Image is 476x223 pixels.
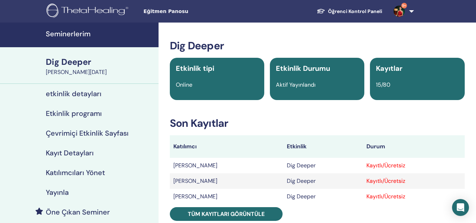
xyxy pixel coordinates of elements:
td: [PERSON_NAME] [170,189,283,204]
td: Dig Deeper [283,189,363,204]
img: logo.png [47,4,131,19]
td: [PERSON_NAME] [170,158,283,173]
span: Kayıtlar [376,64,402,73]
h4: Çevrimiçi Etkinlik Sayfası [46,129,129,137]
span: Tüm kayıtları görüntüle [188,210,265,218]
th: Etkinlik [283,135,363,158]
span: Aktif Yayınlandı [276,81,316,88]
span: Etkinlik tipi [176,64,214,73]
th: Durum [363,135,465,158]
h3: Son Kayıtlar [170,117,465,130]
img: default.jpg [394,6,405,17]
div: [PERSON_NAME][DATE] [46,68,154,76]
span: Eğitmen Panosu [143,8,249,15]
th: Katılımcı [170,135,283,158]
h4: etkinlik detayları [46,89,101,98]
td: Dig Deeper [283,173,363,189]
a: Öğrenci Kontrol Paneli [311,5,388,18]
td: [PERSON_NAME] [170,173,283,189]
div: Open Intercom Messenger [452,199,469,216]
td: Dig Deeper [283,158,363,173]
h3: Dig Deeper [170,39,465,52]
h4: Seminerlerim [46,30,154,38]
h4: Etkinlik programı [46,109,102,118]
div: Kayıtlı/Ücretsiz [366,161,461,170]
h4: Katılımcıları Yönet [46,168,105,177]
a: Dig Deeper[PERSON_NAME][DATE] [42,56,159,76]
div: Kayıtlı/Ücretsiz [366,192,461,201]
a: Tüm kayıtları görüntüle [170,207,283,221]
span: 15/80 [376,81,390,88]
span: Etkinlik Durumu [276,64,330,73]
h4: Öne Çıkan Seminer [46,208,110,216]
h4: Kayıt Detayları [46,149,94,157]
div: Dig Deeper [46,56,154,68]
span: Online [176,81,192,88]
img: graduation-cap-white.svg [317,8,325,14]
h4: Yayınla [46,188,69,197]
div: Kayıtlı/Ücretsiz [366,177,461,185]
span: 9+ [401,3,407,8]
